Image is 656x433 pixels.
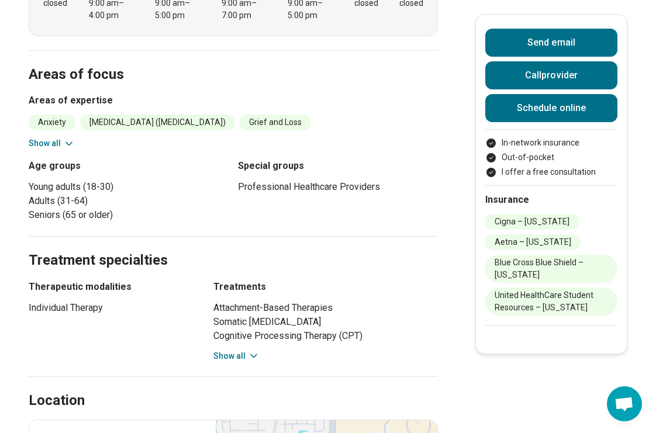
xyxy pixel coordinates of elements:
[238,180,438,194] li: Professional Healthcare Providers
[213,280,438,294] h3: Treatments
[238,159,438,173] h3: Special groups
[29,115,75,130] li: Anxiety
[485,193,617,207] h2: Insurance
[213,301,438,315] li: Attachment-Based Therapies
[485,166,617,178] li: I offer a free consultation
[29,159,229,173] h3: Age groups
[607,386,642,421] div: Open chat
[485,287,617,316] li: United HealthCare Student Resources – [US_STATE]
[485,137,617,149] li: In-network insurance
[213,350,260,362] button: Show all
[485,94,617,122] a: Schedule online
[213,315,438,329] li: Somatic [MEDICAL_DATA]
[29,180,229,194] li: Young adults (18-30)
[485,137,617,178] ul: Payment options
[29,301,192,315] li: Individual Therapy
[29,93,438,108] h3: Areas of expertise
[29,137,75,150] button: Show all
[29,223,438,271] h2: Treatment specialties
[485,214,579,230] li: Cigna – [US_STATE]
[485,151,617,164] li: Out-of-pocket
[29,37,438,85] h2: Areas of focus
[485,255,617,283] li: Blue Cross Blue Shield – [US_STATE]
[29,208,229,222] li: Seniors (65 or older)
[29,280,192,294] h3: Therapeutic modalities
[485,234,581,250] li: Aetna – [US_STATE]
[80,115,235,130] li: [MEDICAL_DATA] ([MEDICAL_DATA])
[240,115,311,130] li: Grief and Loss
[485,61,617,89] button: Callprovider
[213,329,438,343] li: Cognitive Processing Therapy (CPT)
[485,29,617,57] button: Send email
[29,391,85,411] h2: Location
[29,194,229,208] li: Adults (31-64)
